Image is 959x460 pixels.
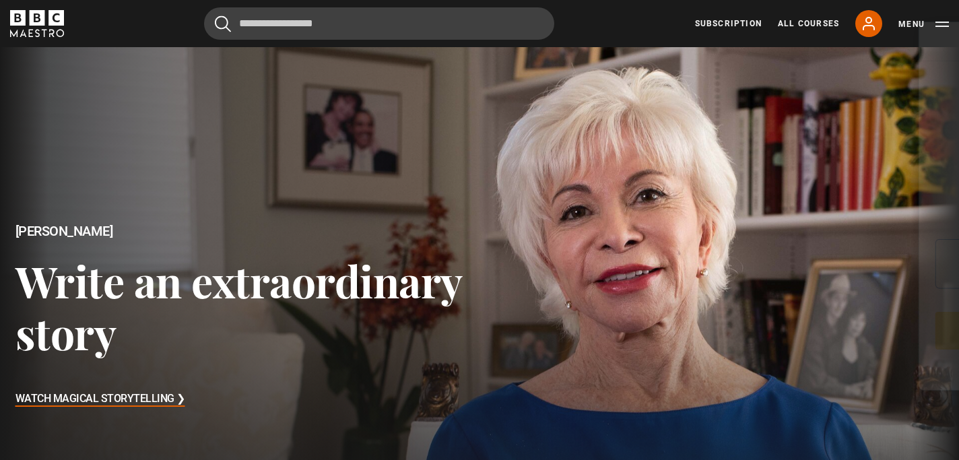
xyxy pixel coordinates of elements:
[15,255,480,359] h3: Write an extraordinary story
[778,18,839,30] a: All Courses
[10,10,64,37] svg: BBC Maestro
[695,18,762,30] a: Subscription
[215,15,231,32] button: Submit the search query
[898,18,949,31] button: Toggle navigation
[15,389,185,409] h3: Watch Magical Storytelling ❯
[204,7,554,40] input: Search
[15,224,480,239] h2: [PERSON_NAME]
